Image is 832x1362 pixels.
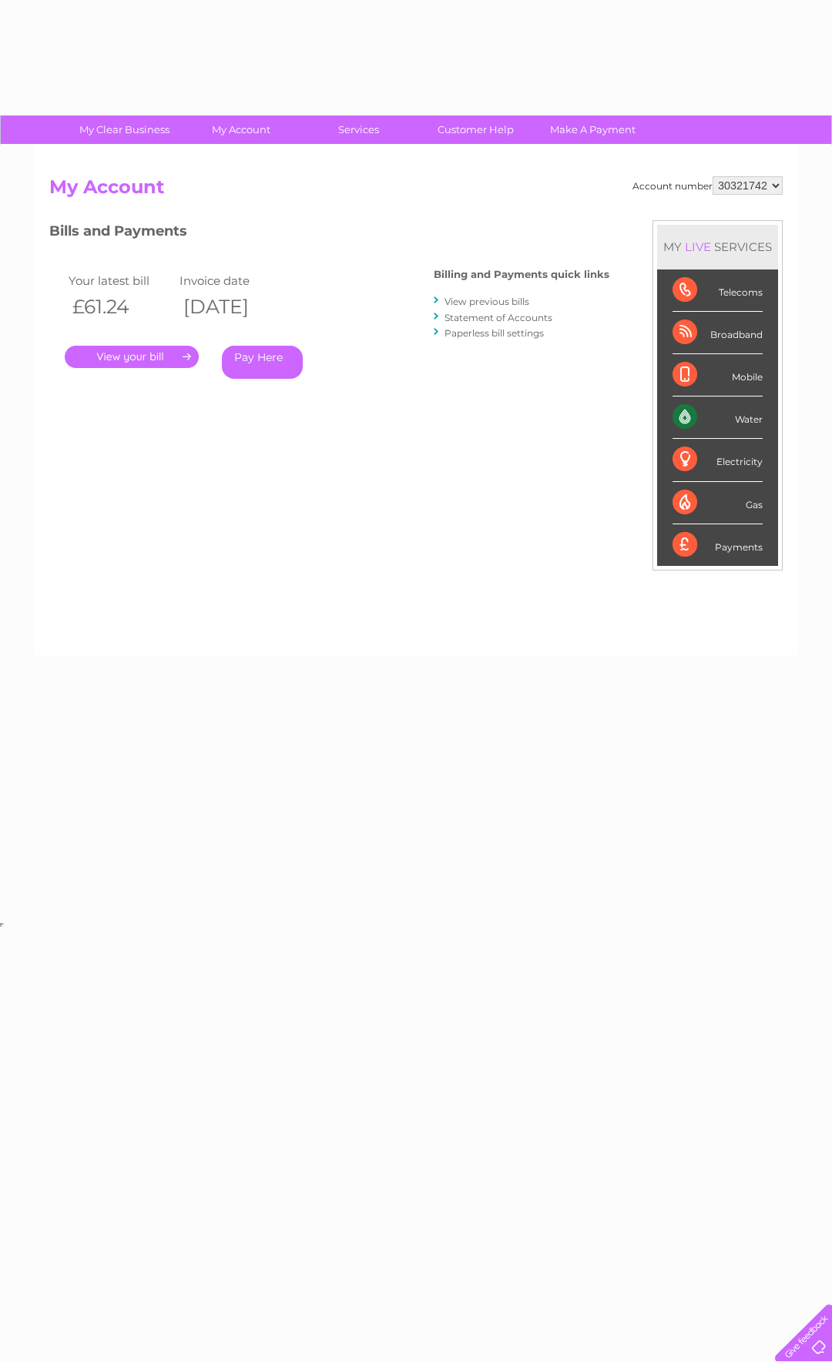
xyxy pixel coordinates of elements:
[176,291,287,323] th: [DATE]
[673,269,763,312] div: Telecoms
[434,269,609,280] h4: Billing and Payments quick links
[445,296,529,307] a: View previous bills
[49,220,609,247] h3: Bills and Payments
[673,354,763,397] div: Mobile
[445,327,544,339] a: Paperless bill settings
[412,115,539,144] a: Customer Help
[673,439,763,481] div: Electricity
[673,482,763,524] div: Gas
[176,270,287,291] td: Invoice date
[529,115,656,144] a: Make A Payment
[61,115,188,144] a: My Clear Business
[65,291,176,323] th: £61.24
[445,312,552,323] a: Statement of Accounts
[222,346,303,379] a: Pay Here
[657,225,778,269] div: MY SERVICES
[65,270,176,291] td: Your latest bill
[673,524,763,566] div: Payments
[295,115,422,144] a: Services
[682,239,714,254] div: LIVE
[673,397,763,439] div: Water
[65,346,199,368] a: .
[49,176,783,206] h2: My Account
[178,115,305,144] a: My Account
[632,176,783,195] div: Account number
[673,312,763,354] div: Broadband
